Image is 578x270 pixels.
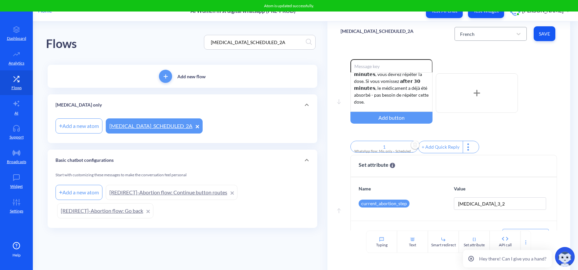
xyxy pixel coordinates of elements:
p: Dashboard [7,36,26,41]
p: Support [10,134,24,140]
p: Basic chatbot configurations [56,157,114,164]
button: Delete [407,137,423,153]
input: none [454,197,546,210]
div: WhatsApp flow: Mis. only – Scheduled Notification 2B [354,149,414,154]
span: Set attribute [359,161,395,169]
div: [MEDICAL_DATA] only [48,94,317,115]
p: Broadcasts [7,159,26,165]
div: Voici un rappel rapide de comment prendre les pilules : Placez 𝟰 𝗽𝗶𝗹𝘂𝗹𝗲𝘀 (𝟮𝟬𝟬 𝗺𝗰𝗴 𝗰𝗵𝗮𝗰𝘂𝗻𝗲) sous v... [350,72,433,112]
p: Analytics [9,60,24,66]
div: Add button [350,112,433,124]
a: [REDIRECT]-Abortion flow: Go back [57,203,153,218]
input: Message key [350,59,433,72]
p: AI [14,110,18,116]
p: Flows [11,85,22,91]
div: Set attribute [464,242,485,248]
button: add [159,70,172,83]
div: Basic chatbot configurations [48,150,317,171]
p: [MEDICAL_DATA] only [56,102,102,109]
div: Smart redirect [431,242,456,248]
div: French [460,30,475,37]
div: Add a new atom [56,185,102,200]
a: [REDIRECT]-Abortion flow: Continue button routes [106,185,237,200]
div: + Add Quick Reply [418,141,463,153]
div: current_abortion_step [359,200,410,208]
span: Save [539,31,550,37]
a: [MEDICAL_DATA]_SCHEDULED_2A [106,118,203,134]
div: Add a new atom [56,118,102,134]
img: delete [410,140,420,150]
img: copilot-icon.svg [555,247,575,267]
span: Atom is updated successfully. [264,3,314,8]
p: Settings [10,208,23,214]
span: Help [12,252,21,258]
p: Name [359,185,451,192]
div: Text [409,242,416,248]
p: Add new flow [177,73,206,80]
p: Value [454,185,546,192]
input: Reply title [350,141,418,153]
p: Hey there! Can I give you a hand? [479,255,546,262]
div: API call [499,242,512,248]
button: Save [534,26,555,41]
p: [MEDICAL_DATA]_SCHEDULED_2A [341,28,413,35]
div: Flows [46,35,77,53]
div: Typing [376,242,388,248]
p: Widget [10,184,23,189]
input: Search [208,38,306,46]
div: Start with customizing these messages to make the conversation feel personal [56,172,309,183]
